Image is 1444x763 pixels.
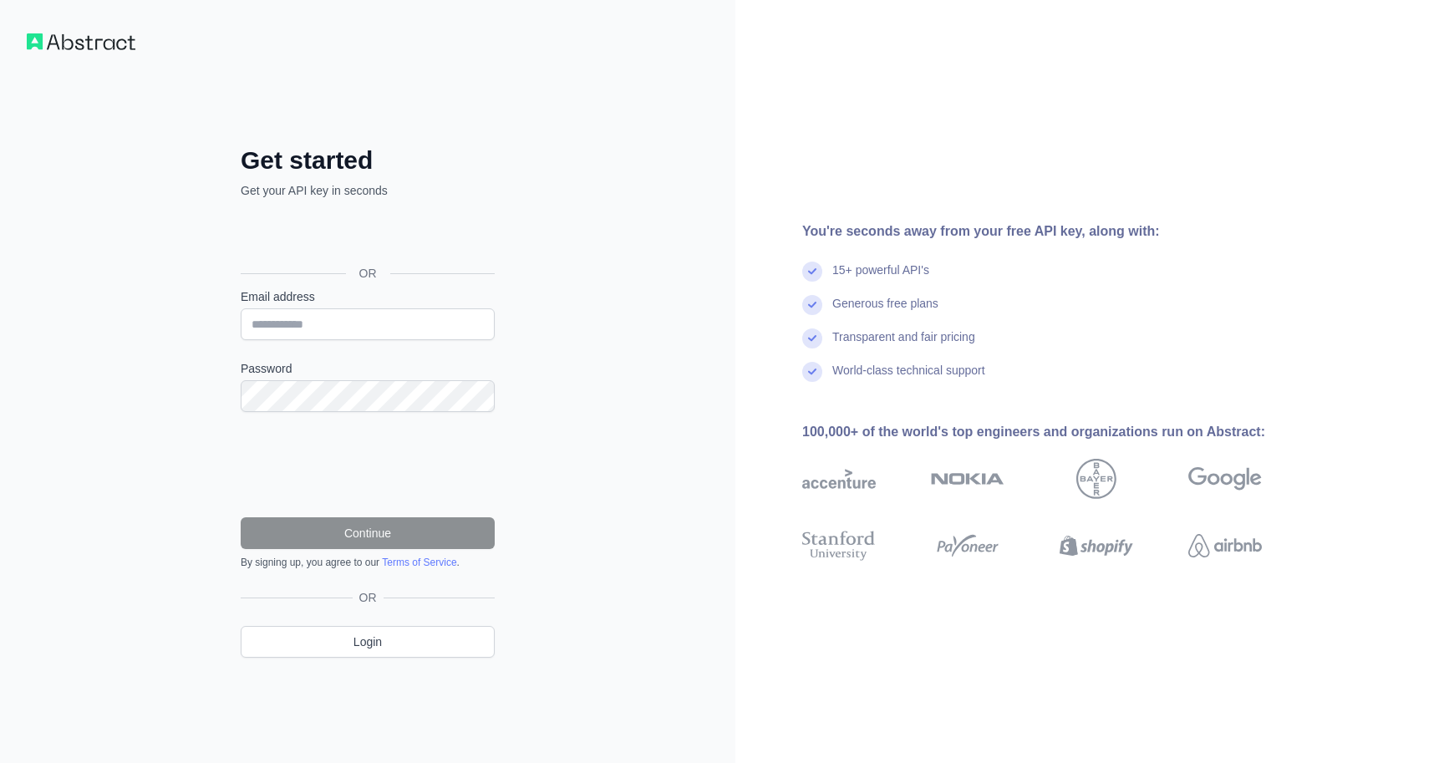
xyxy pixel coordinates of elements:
span: OR [353,589,384,606]
img: check mark [802,362,822,382]
div: Generous free plans [832,295,938,328]
img: check mark [802,295,822,315]
img: stanford university [802,527,876,564]
img: nokia [931,459,1004,499]
button: Continue [241,517,495,549]
a: Terms of Service [382,557,456,568]
h2: Get started [241,145,495,175]
span: OR [346,265,390,282]
img: bayer [1076,459,1116,499]
img: airbnb [1188,527,1262,564]
iframe: reCAPTCHA [241,432,495,497]
img: check mark [802,328,822,348]
img: check mark [802,262,822,282]
a: Login [241,626,495,658]
div: You're seconds away from your free API key, along with: [802,221,1315,242]
img: shopify [1060,527,1133,564]
div: By signing up, you agree to our . [241,556,495,569]
img: payoneer [931,527,1004,564]
img: accenture [802,459,876,499]
img: Workflow [27,33,135,50]
div: Transparent and fair pricing [832,328,975,362]
iframe: Przycisk Zaloguj się przez Google [232,217,500,254]
div: 100,000+ of the world's top engineers and organizations run on Abstract: [802,422,1315,442]
div: World-class technical support [832,362,985,395]
p: Get your API key in seconds [241,182,495,199]
label: Password [241,360,495,377]
label: Email address [241,288,495,305]
img: google [1188,459,1262,499]
div: 15+ powerful API's [832,262,929,295]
